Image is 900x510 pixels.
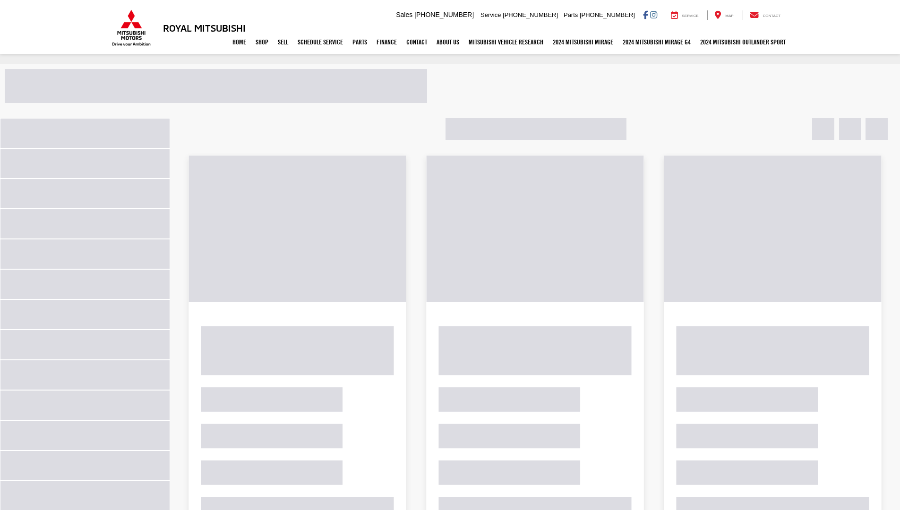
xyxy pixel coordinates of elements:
[464,30,548,54] a: Mitsubishi Vehicle Research
[643,11,648,18] a: Facebook: Click to visit our Facebook page
[707,10,740,20] a: Map
[503,11,558,18] span: [PHONE_NUMBER]
[432,30,464,54] a: About Us
[396,11,412,18] span: Sales
[414,11,474,18] span: [PHONE_NUMBER]
[348,30,372,54] a: Parts: Opens in a new tab
[682,14,699,18] span: Service
[743,10,788,20] a: Contact
[763,14,780,18] span: Contact
[618,30,695,54] a: 2024 Mitsubishi Mirage G4
[110,9,153,46] img: Mitsubishi
[695,30,790,54] a: 2024 Mitsubishi Outlander SPORT
[372,30,402,54] a: Finance
[293,30,348,54] a: Schedule Service: Opens in a new tab
[228,30,251,54] a: Home
[725,14,733,18] span: Map
[650,11,657,18] a: Instagram: Click to visit our Instagram page
[251,30,273,54] a: Shop
[548,30,618,54] a: 2024 Mitsubishi Mirage
[564,11,578,18] span: Parts
[480,11,501,18] span: Service
[664,10,706,20] a: Service
[402,30,432,54] a: Contact
[273,30,293,54] a: Sell
[163,23,246,33] h3: Royal Mitsubishi
[580,11,635,18] span: [PHONE_NUMBER]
